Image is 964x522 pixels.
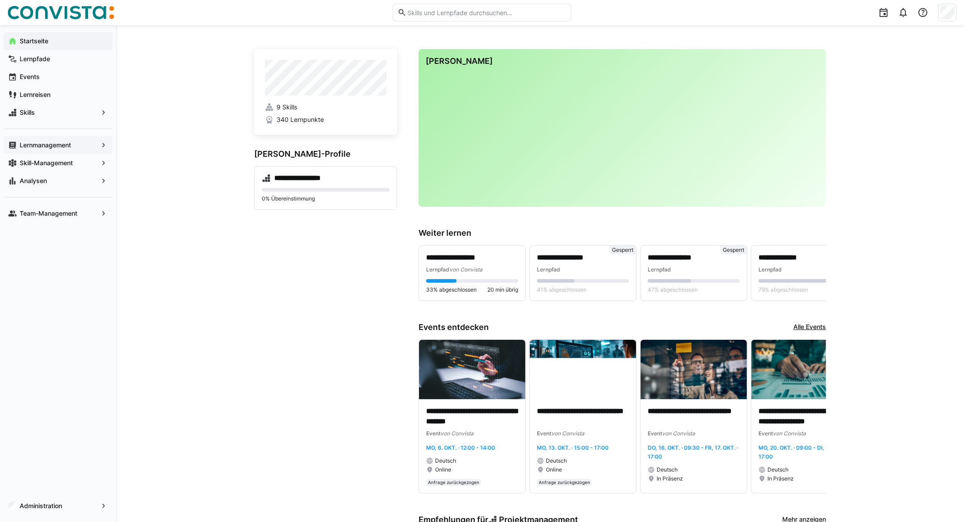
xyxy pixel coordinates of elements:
span: Mo, 20. Okt. · 09:00 - Di, 21. Okt. · 17:00 [759,444,849,460]
span: Mo, 13. Okt. · 15:00 - 17:00 [537,444,608,451]
span: In Präsenz [767,475,794,482]
span: Event [648,430,662,437]
span: 47% abgeschlossen [648,286,698,293]
span: Gesperrt [612,246,633,254]
span: Deutsch [546,457,567,464]
span: Lernpfad [759,266,782,273]
span: Mo, 6. Okt. · 12:00 - 14:00 [426,444,495,451]
h3: [PERSON_NAME]-Profile [254,149,397,159]
span: 79% abgeschlossen [759,286,808,293]
span: Lernpfad [648,266,671,273]
h3: [PERSON_NAME] [426,56,819,66]
span: 41% abgeschlossen [537,286,587,293]
span: Deutsch [767,466,788,473]
span: Online [546,466,562,473]
span: von Convista [662,430,695,437]
span: 33% abgeschlossen [426,286,477,293]
span: von Convista [440,430,474,437]
span: Gesperrt [723,246,744,254]
span: 9 Skills [277,103,297,112]
img: image [641,340,747,400]
a: 9 Skills [265,103,386,112]
span: Anfrage zurückgezogen [539,480,590,485]
span: Event [537,430,551,437]
span: Event [759,430,773,437]
img: image [419,340,525,400]
span: Deutsch [435,457,456,464]
span: von Convista [449,266,482,273]
span: Do, 16. Okt. · 09:30 - Fr, 17. Okt. · 17:00 [648,444,738,460]
h3: Weiter lernen [419,228,826,238]
span: Lernpfad [426,266,449,273]
span: Anfrage zurückgezogen [428,480,479,485]
input: Skills und Lernpfade durchsuchen… [407,8,566,17]
h3: Events entdecken [419,322,489,332]
span: In Präsenz [657,475,683,482]
span: Event [426,430,440,437]
span: Online [435,466,451,473]
span: von Convista [551,430,584,437]
span: Lernpfad [537,266,560,273]
img: image [530,340,636,400]
p: 0% Übereinstimmung [262,195,390,202]
span: von Convista [773,430,806,437]
span: Deutsch [657,466,678,473]
img: image [751,340,858,400]
a: Alle Events [793,322,826,332]
span: 20 min übrig [487,286,518,293]
span: 340 Lernpunkte [277,115,324,124]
